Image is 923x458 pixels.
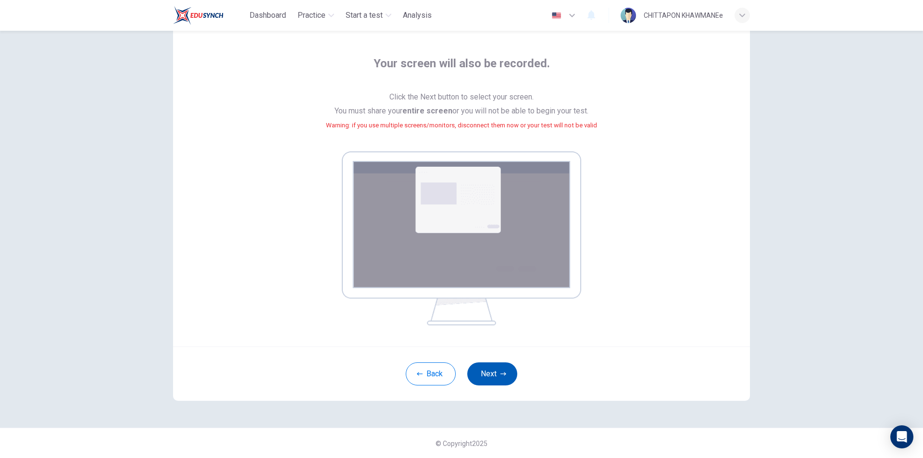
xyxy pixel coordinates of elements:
button: Analysis [399,7,436,24]
span: Your screen will also be recorded. [374,56,550,83]
span: Practice [298,10,325,21]
button: Dashboard [246,7,290,24]
img: screen share example [342,151,581,325]
small: Warning: if you use multiple screens/monitors, disconnect them now or your test will not be valid [326,122,597,129]
button: Next [467,362,517,385]
a: Train Test logo [173,6,246,25]
img: en [550,12,562,19]
img: Train Test logo [173,6,224,25]
span: Click the Next button to select your screen. You must share your or you will not be able to begin... [326,90,597,144]
img: Profile picture [621,8,636,23]
span: Analysis [403,10,432,21]
span: Dashboard [249,10,286,21]
button: Practice [294,7,338,24]
span: Start a test [346,10,383,21]
div: CHITTAPON KHAWMANEe [644,10,723,21]
b: entire screen [402,106,452,115]
span: © Copyright 2025 [436,440,487,447]
button: Back [406,362,456,385]
div: Open Intercom Messenger [890,425,913,448]
button: Start a test [342,7,395,24]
